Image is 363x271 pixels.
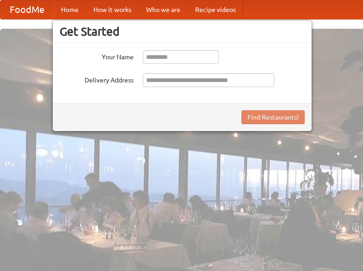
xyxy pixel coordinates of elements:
[60,73,134,85] label: Delivery Address
[60,50,134,62] label: Your Name
[86,0,139,19] a: How it works
[54,0,86,19] a: Home
[60,25,305,38] h3: Get Started
[139,0,188,19] a: Who we are
[0,0,54,19] a: FoodMe
[241,110,305,124] button: Find Restaurants!
[188,0,243,19] a: Recipe videos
